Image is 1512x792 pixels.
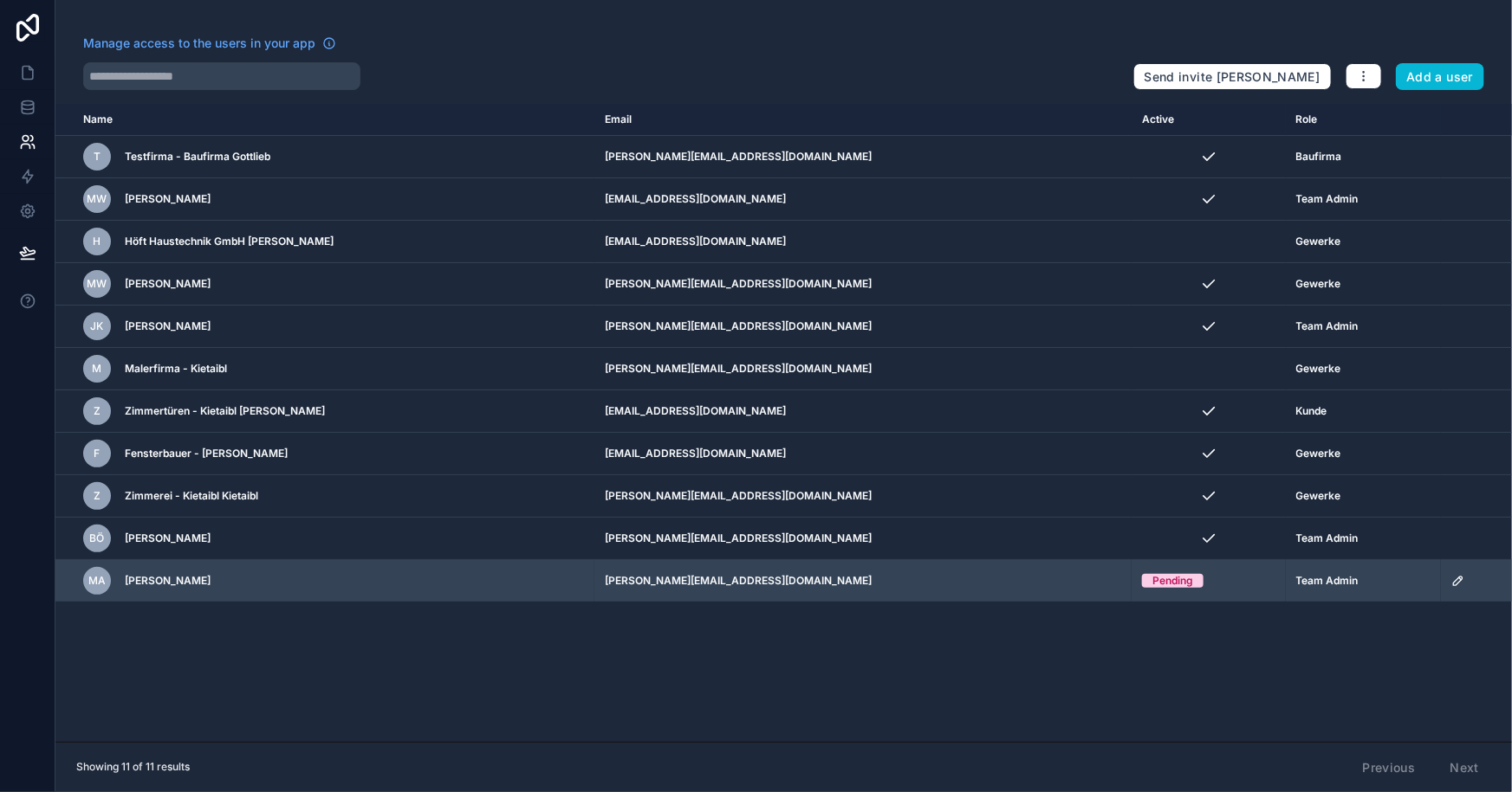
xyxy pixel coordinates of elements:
td: [PERSON_NAME][EMAIL_ADDRESS][DOMAIN_NAME] [594,136,1132,178]
span: Team Admin [1296,574,1359,588]
span: Kunde [1296,404,1327,418]
span: F [94,447,101,460]
span: Z [94,404,101,418]
th: Name [55,104,594,136]
span: Gewerke [1296,362,1341,376]
span: Zimmertüren - Kietaibl [PERSON_NAME] [125,404,325,418]
span: T [94,150,101,164]
span: [PERSON_NAME] [125,277,211,291]
a: Manage access to the users in your app [83,35,336,52]
span: [PERSON_NAME] [125,192,211,206]
span: Gewerke [1296,277,1341,291]
div: Pending [1152,574,1193,588]
span: MA [88,574,106,588]
span: Gewerke [1296,489,1341,503]
span: Fensterbauer - [PERSON_NAME] [125,447,288,460]
span: Gewerke [1296,235,1341,248]
span: [PERSON_NAME] [125,319,211,333]
td: [PERSON_NAME][EMAIL_ADDRESS][DOMAIN_NAME] [594,348,1132,390]
th: Active [1132,104,1285,136]
span: [PERSON_NAME] [125,531,211,545]
span: [PERSON_NAME] [125,574,211,588]
td: [PERSON_NAME][EMAIL_ADDRESS][DOMAIN_NAME] [594,518,1132,560]
span: Manage access to the users in your app [83,35,315,52]
span: Showing 11 of 11 results [76,760,190,774]
td: [PERSON_NAME][EMAIL_ADDRESS][DOMAIN_NAME] [594,560,1132,602]
div: scrollable content [55,104,1512,742]
span: Z [94,489,101,503]
th: Role [1286,104,1441,136]
span: Zimmerei - Kietaibl Kietaibl [125,489,258,503]
span: H [94,235,101,248]
td: [EMAIL_ADDRESS][DOMAIN_NAME] [594,221,1132,263]
span: Team Admin [1296,531,1359,545]
td: [EMAIL_ADDRESS][DOMAIN_NAME] [594,433,1132,475]
button: Add a user [1396,63,1485,91]
span: Team Admin [1296,319,1359,333]
button: Send invite [PERSON_NAME] [1133,63,1332,91]
span: M [93,362,102,376]
span: JK [91,319,104,333]
span: Gewerke [1296,447,1341,460]
th: Email [594,104,1132,136]
span: Höft Haustechnik GmbH [PERSON_NAME] [125,235,334,248]
td: [EMAIL_ADDRESS][DOMAIN_NAME] [594,390,1132,433]
span: Malerfirma - Kietaibl [125,362,227,376]
span: BÖ [90,531,105,545]
span: Team Admin [1296,192,1359,206]
td: [PERSON_NAME][EMAIL_ADDRESS][DOMAIN_NAME] [594,306,1132,348]
td: [PERSON_NAME][EMAIL_ADDRESS][DOMAIN_NAME] [594,263,1132,306]
span: MW [88,277,107,291]
span: Testfirma - Baufirma Gottlieb [125,150,270,164]
span: Baufirma [1296,150,1342,164]
td: [EMAIL_ADDRESS][DOMAIN_NAME] [594,178,1132,221]
span: MW [88,192,107,206]
td: [PERSON_NAME][EMAIL_ADDRESS][DOMAIN_NAME] [594,475,1132,518]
